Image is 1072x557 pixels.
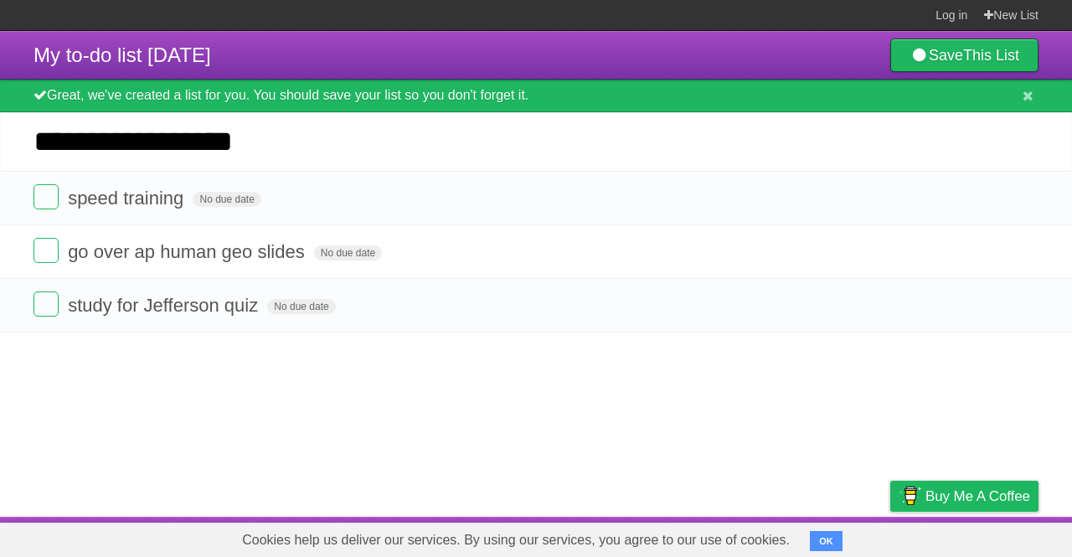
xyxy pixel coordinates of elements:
[193,192,260,207] span: No due date
[68,241,309,262] span: go over ap human geo slides
[810,531,843,551] button: OK
[723,521,791,553] a: Developers
[899,482,921,510] img: Buy me a coffee
[314,245,382,260] span: No due date
[267,299,335,314] span: No due date
[925,482,1030,511] span: Buy me a coffee
[933,521,1038,553] a: Suggest a feature
[33,44,211,66] span: My to-do list [DATE]
[868,521,912,553] a: Privacy
[890,481,1038,512] a: Buy me a coffee
[68,188,188,209] span: speed training
[33,238,59,263] label: Done
[963,47,1019,64] b: This List
[33,184,59,209] label: Done
[225,523,807,557] span: Cookies help us deliver our services. By using our services, you agree to our use of cookies.
[667,521,703,553] a: About
[890,39,1038,72] a: SaveThis List
[68,295,262,316] span: study for Jefferson quiz
[812,521,848,553] a: Terms
[33,291,59,317] label: Done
